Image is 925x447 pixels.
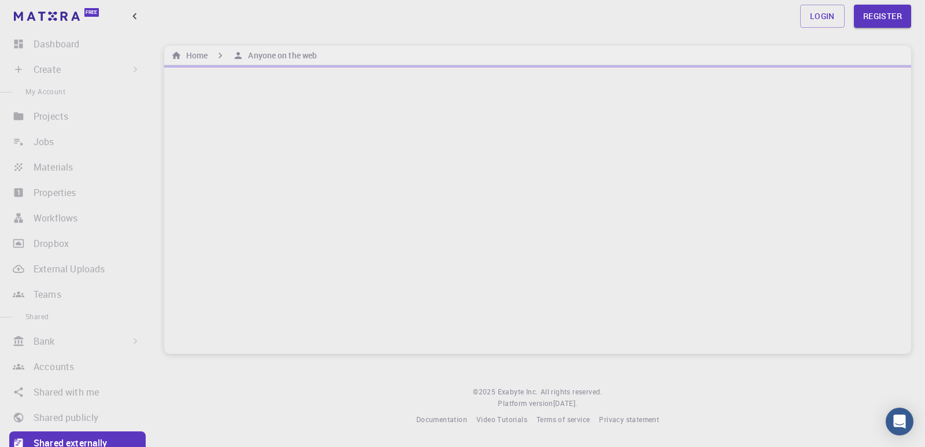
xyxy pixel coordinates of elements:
[476,415,527,424] span: Video Tutorials
[86,9,97,16] span: Free
[416,415,467,424] span: Documentation
[599,414,659,426] a: Privacy statement
[498,398,553,409] span: Platform version
[536,415,590,424] span: Terms of service
[25,312,49,321] span: Shared
[243,49,317,62] h6: Anyone on the web
[14,12,80,21] img: logo
[12,7,103,25] a: Free
[886,408,913,435] div: Open Intercom Messenger
[25,87,65,96] span: My Account
[473,386,497,398] span: © 2025
[416,414,467,426] a: Documentation
[553,398,578,409] a: [DATE].
[182,49,208,62] h6: Home
[476,414,527,426] a: Video Tutorials
[498,386,538,398] a: Exabyte Inc.
[169,49,319,62] nav: breadcrumb
[541,386,602,398] span: All rights reserved.
[498,387,538,396] span: Exabyte Inc.
[854,5,911,28] a: Register
[800,5,845,28] a: Login
[599,415,659,424] span: Privacy statement
[536,414,590,426] a: Terms of service
[553,398,578,408] span: [DATE] .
